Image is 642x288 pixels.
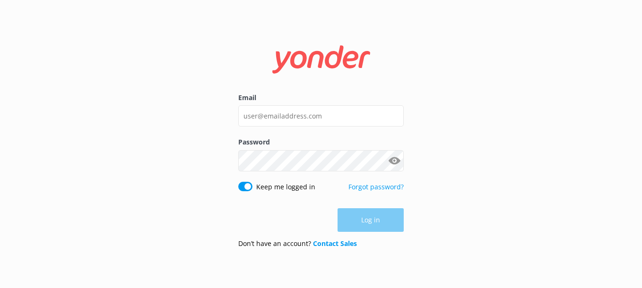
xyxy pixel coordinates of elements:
input: user@emailaddress.com [238,105,404,127]
a: Contact Sales [313,239,357,248]
button: Show password [385,151,404,170]
label: Password [238,137,404,147]
label: Email [238,93,404,103]
p: Don’t have an account? [238,238,357,249]
label: Keep me logged in [256,182,315,192]
a: Forgot password? [348,182,404,191]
